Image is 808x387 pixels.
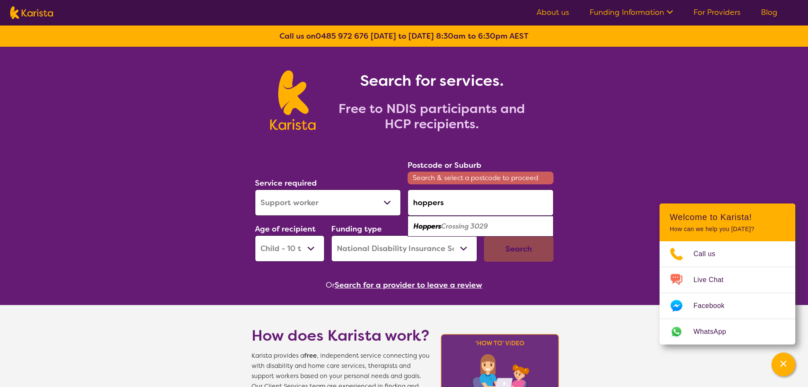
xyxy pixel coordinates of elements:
[670,212,785,222] h2: Welcome to Karista!
[693,248,726,260] span: Call us
[412,218,549,234] div: Hoppers Crossing 3029
[414,222,441,231] em: Hoppers
[255,178,317,188] label: Service required
[316,31,369,41] a: 0485 972 676
[270,71,316,130] img: Karista logo
[537,7,569,17] a: About us
[693,7,741,17] a: For Providers
[660,241,795,345] ul: Choose channel
[772,353,795,376] button: Channel Menu
[761,7,777,17] a: Blog
[252,325,430,346] h1: How does Karista work?
[408,189,554,216] input: Type
[660,319,795,345] a: Web link opens in a new tab.
[280,31,528,41] b: Call us on [DATE] to [DATE] 8:30am to 6:30pm AEST
[326,279,335,291] span: Or
[10,6,53,19] img: Karista logo
[408,160,481,170] label: Postcode or Suburb
[670,226,785,233] p: How can we help you [DATE]?
[441,222,488,231] em: Crossing 3029
[326,101,538,132] h2: Free to NDIS participants and HCP recipients.
[408,172,554,184] span: Search & select a postcode to proceed
[590,7,673,17] a: Funding Information
[304,352,317,360] b: free
[326,71,538,91] h1: Search for services.
[693,325,736,338] span: WhatsApp
[331,224,382,234] label: Funding type
[693,274,734,286] span: Live Chat
[660,203,795,345] div: Channel Menu
[335,279,482,291] button: Search for a provider to leave a review
[693,299,735,312] span: Facebook
[255,224,316,234] label: Age of recipient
